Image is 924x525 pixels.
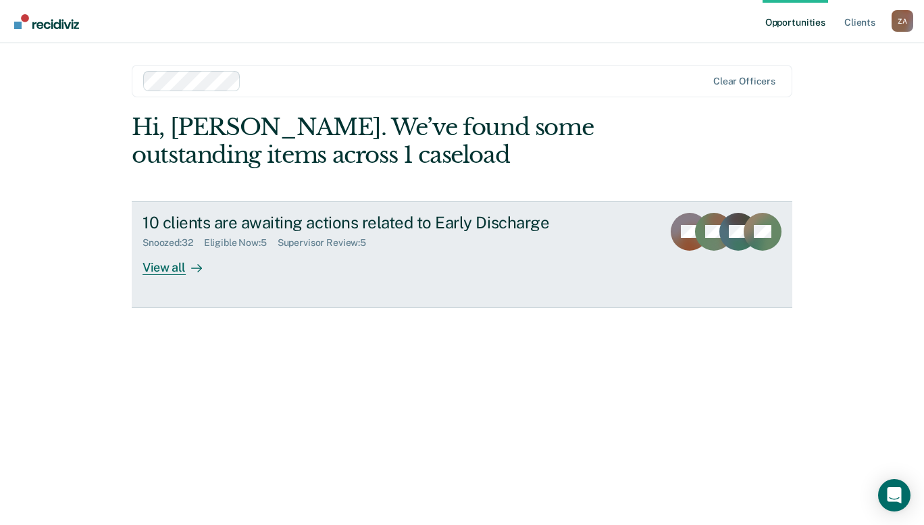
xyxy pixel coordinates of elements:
div: Supervisor Review : 5 [278,237,377,249]
div: Eligible Now : 5 [204,237,278,249]
div: 10 clients are awaiting actions related to Early Discharge [143,213,617,232]
img: Recidiviz [14,14,79,29]
div: Clear officers [713,76,775,87]
div: Open Intercom Messenger [878,479,910,511]
div: View all [143,249,218,275]
div: Snoozed : 32 [143,237,204,249]
div: Hi, [PERSON_NAME]. We’ve found some outstanding items across 1 caseload [132,114,660,169]
div: Z A [892,10,913,32]
button: Profile dropdown button [892,10,913,32]
a: 10 clients are awaiting actions related to Early DischargeSnoozed:32Eligible Now:5Supervisor Revi... [132,201,792,308]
